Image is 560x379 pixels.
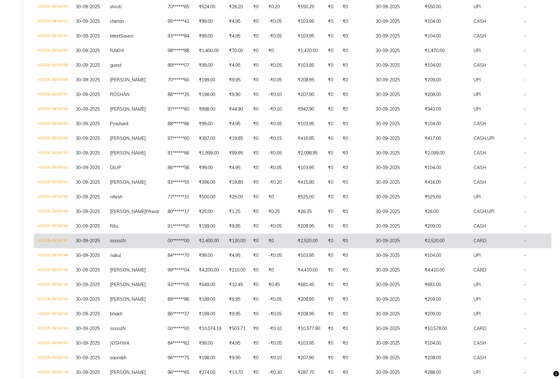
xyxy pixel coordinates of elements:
[339,14,372,29] td: ₹0
[225,131,249,146] td: ₹19.85
[121,238,126,244] span: IN
[474,33,486,39] span: CASH
[294,204,324,219] td: ₹26.25
[339,292,372,307] td: ₹0
[225,58,249,73] td: ₹4.95
[110,106,146,112] span: [PERSON_NAME]
[421,44,470,58] td: ₹1,470.00
[34,175,72,190] td: V/2025-26/16751
[524,4,526,10] span: -
[524,165,526,170] span: -
[474,209,487,214] span: CASH,
[225,234,249,248] td: ₹120.00
[324,263,339,278] td: ₹0
[339,263,372,278] td: ₹0
[249,190,265,204] td: ₹0
[372,146,421,161] td: 30-09-2025
[372,44,421,58] td: 30-09-2025
[474,267,486,273] span: CARD
[524,252,526,258] span: -
[34,14,72,29] td: V/2025-26/16762
[524,62,526,68] span: -
[294,131,324,146] td: ₹416.85
[474,165,486,170] span: CASH
[421,117,470,131] td: ₹104.00
[225,292,249,307] td: ₹9.95
[474,223,486,229] span: CASH
[294,58,324,73] td: ₹103.95
[265,146,294,161] td: -₹0.05
[474,77,481,83] span: UPI
[324,175,339,190] td: ₹0
[324,117,339,131] td: ₹0
[76,92,100,97] span: 30-09-2025
[474,4,481,10] span: UPI
[110,296,146,302] span: [PERSON_NAME]
[110,4,121,10] span: shruti
[195,234,225,248] td: ₹2,400.00
[110,18,124,24] span: chetan
[76,179,100,185] span: 30-09-2025
[372,14,421,29] td: 30-09-2025
[265,278,294,292] td: ₹0.45
[524,296,526,302] span: -
[110,150,146,156] span: [PERSON_NAME]
[34,234,72,248] td: V/2025-26/16747
[76,4,100,10] span: 30-09-2025
[76,296,100,302] span: 30-09-2025
[294,278,324,292] td: ₹681.45
[372,131,421,146] td: 30-09-2025
[249,175,265,190] td: ₹0
[372,161,421,175] td: 30-09-2025
[294,73,324,87] td: ₹208.95
[195,204,225,219] td: ₹25.00
[146,209,159,214] span: PAwar
[34,263,72,278] td: V/2025-26/16745
[121,33,133,39] span: Saveri
[110,194,122,200] span: nitesh
[339,278,372,292] td: ₹0
[225,117,249,131] td: ₹4.95
[110,179,146,185] span: [PERSON_NAME]
[34,146,72,161] td: V/2025-26/16753
[421,73,470,87] td: ₹209.00
[76,223,100,229] span: 30-09-2025
[324,161,339,175] td: ₹0
[195,219,225,234] td: ₹199.00
[34,73,72,87] td: V/2025-26/16758
[421,146,470,161] td: ₹2,099.00
[474,92,481,97] span: UPI
[225,278,249,292] td: ₹32.45
[34,58,72,73] td: V/2025-26/16759
[249,87,265,102] td: ₹0
[524,121,526,127] span: -
[195,102,225,117] td: ₹898.00
[421,58,470,73] td: ₹104.00
[110,62,121,68] span: guest
[34,117,72,131] td: V/2025-26/16755
[421,161,470,175] td: ₹104.00
[474,106,481,112] span: UPI
[339,102,372,117] td: ₹0
[324,44,339,58] td: ₹0
[474,238,486,244] span: CARD
[421,278,470,292] td: ₹681.00
[265,102,294,117] td: -₹0.10
[372,58,421,73] td: 30-09-2025
[474,194,481,200] span: UPI
[372,175,421,190] td: 30-09-2025
[110,267,146,273] span: [PERSON_NAME]
[324,190,339,204] td: ₹0
[265,29,294,44] td: -₹0.05
[76,209,100,214] span: 30-09-2025
[76,165,100,170] span: 30-09-2025
[249,73,265,87] td: ₹0
[195,44,225,58] td: ₹1,400.00
[339,58,372,73] td: ₹0
[372,117,421,131] td: 30-09-2025
[524,33,526,39] span: -
[34,204,72,219] td: V/2025-26/16749
[265,58,294,73] td: -₹0.05
[421,234,470,248] td: ₹2,520.00
[249,292,265,307] td: ₹0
